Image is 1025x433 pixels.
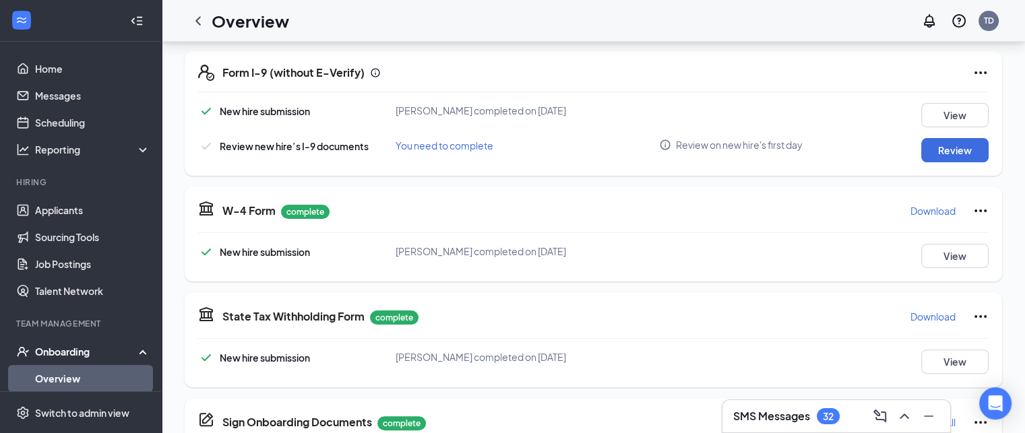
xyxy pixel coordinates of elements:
[35,82,150,109] a: Messages
[823,411,834,422] div: 32
[220,105,310,117] span: New hire submission
[198,103,214,119] svg: Checkmark
[896,408,912,424] svg: ChevronUp
[370,67,381,78] svg: Info
[222,415,372,430] h5: Sign Onboarding Documents
[910,204,956,218] p: Download
[212,9,289,32] h1: Overview
[869,405,891,427] button: ComposeMessage
[16,318,148,329] div: Team Management
[198,138,214,154] svg: Checkmark
[377,416,426,430] p: complete
[951,13,967,29] svg: QuestionInfo
[676,138,803,152] span: Review on new hire's first day
[972,308,989,325] svg: Ellipses
[198,411,214,428] svg: CompanyDocumentIcon
[35,224,150,251] a: Sourcing Tools
[733,409,810,424] h3: SMS Messages
[222,309,365,324] h5: State Tax Withholding Form
[396,245,566,257] span: [PERSON_NAME] completed on [DATE]
[35,277,150,304] a: Talent Network
[198,65,214,81] svg: FormI9EVerifyIcon
[396,104,566,116] span: [PERSON_NAME] completed on [DATE]
[35,406,129,420] div: Switch to admin view
[220,140,369,152] span: Review new hire’s I-9 documents
[222,65,365,80] h5: Form I-9 (without E-Verify)
[16,143,30,156] svg: Analysis
[972,65,989,81] svg: Ellipses
[984,15,994,26] div: TD
[35,109,150,136] a: Scheduling
[35,251,150,277] a: Job Postings
[921,13,937,29] svg: Notifications
[35,345,139,358] div: Onboarding
[130,14,144,28] svg: Collapse
[198,244,214,260] svg: Checkmark
[16,176,148,188] div: Hiring
[198,200,214,216] svg: TaxGovernmentIcon
[921,103,989,127] button: View
[220,352,310,364] span: New hire submission
[35,197,150,224] a: Applicants
[198,349,214,366] svg: Checkmark
[35,143,151,156] div: Reporting
[921,138,989,162] button: Review
[396,351,566,363] span: [PERSON_NAME] completed on [DATE]
[910,200,956,222] button: Download
[222,203,276,218] h5: W-4 Form
[35,365,150,392] a: Overview
[190,13,206,29] svg: ChevronLeft
[979,387,1012,420] div: Open Intercom Messenger
[370,310,418,325] p: complete
[872,408,888,424] svg: ComposeMessage
[396,139,493,152] span: You need to complete
[921,408,937,424] svg: Minimize
[15,13,28,27] svg: WorkstreamLogo
[918,405,939,427] button: Minimize
[198,306,214,322] svg: TaxGovernmentIcon
[659,139,671,151] svg: Info
[35,55,150,82] a: Home
[16,406,30,420] svg: Settings
[921,349,989,374] button: View
[281,205,330,219] p: complete
[16,345,30,358] svg: UserCheck
[972,203,989,219] svg: Ellipses
[910,310,956,323] p: Download
[894,405,915,427] button: ChevronUp
[921,244,989,268] button: View
[910,306,956,327] button: Download
[972,414,989,430] svg: Ellipses
[220,246,310,258] span: New hire submission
